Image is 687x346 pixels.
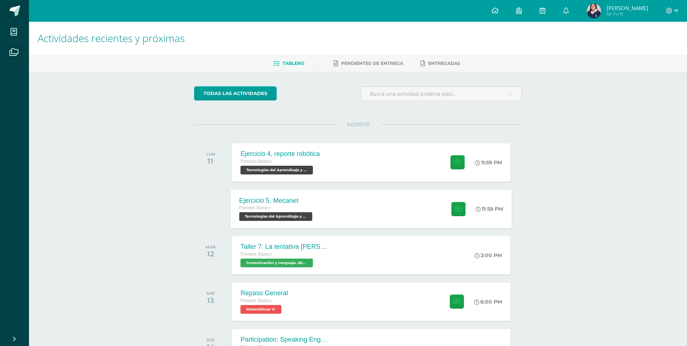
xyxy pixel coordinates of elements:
div: Repaso General [240,289,288,297]
span: Comunicación y Lenguaje, Idioma Español 'A' [240,259,313,267]
div: LUN [206,152,215,157]
a: Tablero [273,58,304,69]
input: Busca una actividad próxima aquí... [361,87,521,101]
div: 6:00 PM [474,298,502,305]
div: Taller 7: La tentativa [PERSON_NAME] [240,243,327,251]
div: MAR [205,244,215,250]
span: Pendientes de entrega [341,61,403,66]
div: Participation: Speaking English [240,336,327,343]
div: Ejercicio 5, Mecanet [239,197,314,204]
a: Entregadas [420,58,460,69]
span: Actividades recientes y próximas [38,31,185,45]
div: 11 [206,157,215,165]
span: [PERSON_NAME] [607,4,648,12]
a: todas las Actividades [194,86,277,100]
div: 2:00 PM [474,252,502,259]
span: Matemáticas 'A' [240,305,281,314]
div: JUE [206,337,215,342]
div: 11:59 PM [476,206,503,212]
span: Primero Básico [240,252,271,257]
span: Primero Básico [239,205,271,210]
a: Pendientes de entrega [334,58,403,69]
span: Primero Básico [240,159,271,164]
div: MIÉ [206,291,215,296]
span: Tecnologías del Aprendizaje y la Comunicación 'A' [239,212,313,221]
span: Tablero [282,61,304,66]
img: c32a0dde72f0d4fa0cca647e46bc5871.png [587,4,601,18]
div: Ejercicio 4, reporte robótica [240,150,320,158]
div: 12 [205,250,215,258]
div: 11:59 PM [475,159,502,166]
span: Tecnologías del Aprendizaje y la Comunicación 'A' [240,166,313,174]
span: AGOSTO [335,121,381,128]
span: Mi Perfil [607,11,648,17]
div: 13 [206,296,215,305]
span: Primero Básico [240,298,271,303]
span: Entregadas [428,61,460,66]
